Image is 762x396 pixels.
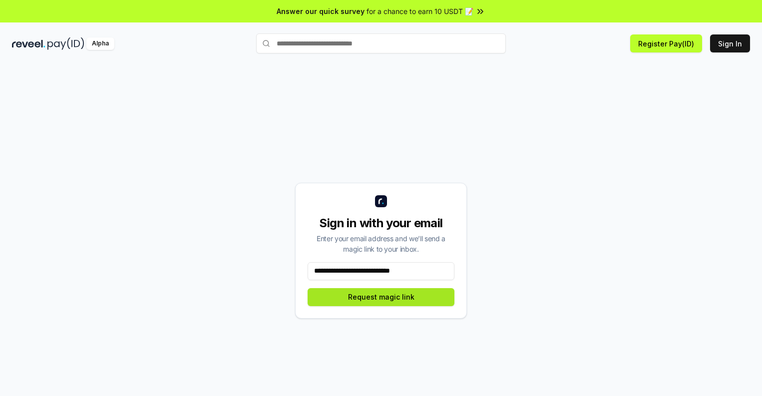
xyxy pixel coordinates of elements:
button: Request magic link [308,288,454,306]
div: Alpha [86,37,114,50]
img: reveel_dark [12,37,45,50]
button: Register Pay(ID) [630,34,702,52]
button: Sign In [710,34,750,52]
img: logo_small [375,195,387,207]
img: pay_id [47,37,84,50]
div: Enter your email address and we’ll send a magic link to your inbox. [308,233,454,254]
span: Answer our quick survey [277,6,365,16]
span: for a chance to earn 10 USDT 📝 [367,6,473,16]
div: Sign in with your email [308,215,454,231]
